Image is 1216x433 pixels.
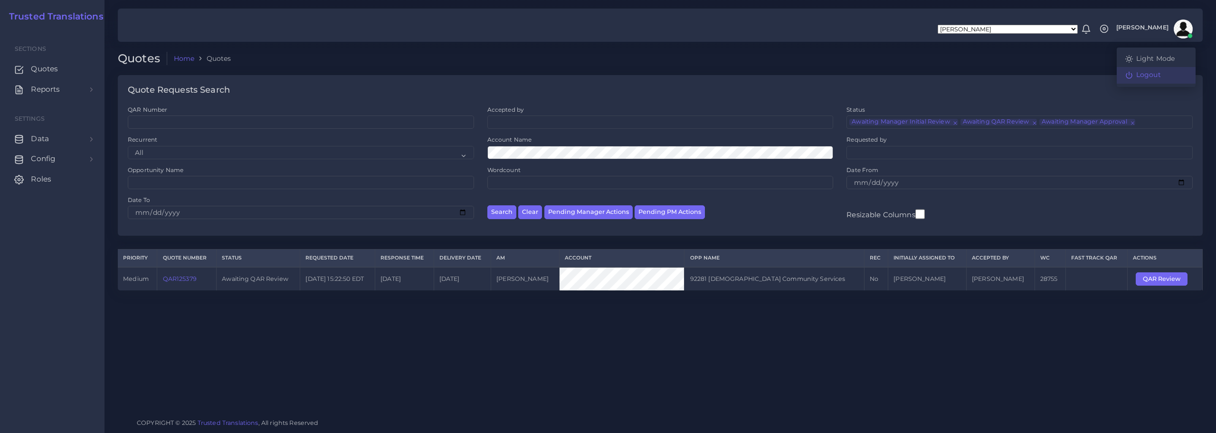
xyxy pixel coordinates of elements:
div: [PERSON_NAME]avatar [1116,47,1196,87]
span: medium [123,275,149,282]
label: Status [846,106,865,114]
label: Accepted by [487,106,524,114]
span: COPYRIGHT © 2025 [137,418,319,428]
th: Actions [1127,250,1202,267]
th: Opp Name [684,250,864,267]
span: Data [31,134,49,144]
label: Date To [128,196,150,204]
th: Quote Number [157,250,217,267]
th: Delivery Date [434,250,491,267]
span: Settings [15,115,45,122]
span: Quotes [31,64,58,74]
button: Search [487,205,516,219]
td: [DATE] [375,267,434,290]
label: Requested by [846,135,887,144]
a: Data [7,129,97,149]
th: AM [491,250,559,267]
th: Initially Assigned to [888,250,967,267]
td: 28755 [1035,267,1065,290]
span: , All rights Reserved [258,418,319,428]
label: Resizable Columns [846,208,924,220]
li: Quotes [194,54,231,63]
li: Awaiting QAR Review [960,119,1037,125]
label: QAR Number [128,106,167,114]
a: Reports [7,79,97,99]
label: Recurrent [128,135,157,144]
td: 92281 [DEMOGRAPHIC_DATA] Community Services [684,267,864,290]
a: Trusted Translations [2,11,104,22]
a: Config [7,149,97,169]
input: Resizable Columns [915,208,925,220]
a: Home [174,54,195,63]
span: [PERSON_NAME] [1116,25,1168,31]
span: Roles [31,174,51,184]
button: Clear [518,205,542,219]
a: Logout [1117,67,1196,83]
li: Awaiting Manager Initial Review [849,119,958,125]
label: Account Name [487,135,532,144]
th: REC [864,250,888,267]
td: [PERSON_NAME] [491,267,559,290]
a: QAR125379 [163,275,197,282]
span: Config [31,154,56,164]
th: Requested Date [300,250,375,267]
th: Account [559,250,684,267]
td: No [864,267,888,290]
h2: Quotes [118,52,167,66]
td: [PERSON_NAME] [888,267,967,290]
a: Roles [7,169,97,189]
th: Priority [118,250,157,267]
a: [PERSON_NAME]avatar [1111,19,1196,38]
td: [DATE] [434,267,491,290]
td: Awaiting QAR Review [217,267,300,290]
a: QAR Review [1136,275,1194,282]
th: WC [1035,250,1065,267]
a: Trusted Translations [198,419,258,426]
button: Pending PM Actions [635,205,705,219]
span: Reports [31,84,60,95]
button: QAR Review [1136,272,1187,286]
img: avatar [1174,19,1193,38]
td: [PERSON_NAME] [966,267,1035,290]
label: Date From [846,166,878,174]
th: Status [217,250,300,267]
li: Awaiting Manager Approval [1039,119,1135,125]
th: Response Time [375,250,434,267]
a: Quotes [7,59,97,79]
span: Sections [15,45,46,52]
label: Opportunity Name [128,166,183,174]
h4: Quote Requests Search [128,85,230,96]
th: Fast Track QAR [1065,250,1127,267]
th: Accepted by [966,250,1035,267]
a: Light Mode [1117,51,1196,67]
label: Wordcount [487,166,521,174]
td: [DATE] 15:22:50 EDT [300,267,375,290]
button: Pending Manager Actions [544,205,633,219]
